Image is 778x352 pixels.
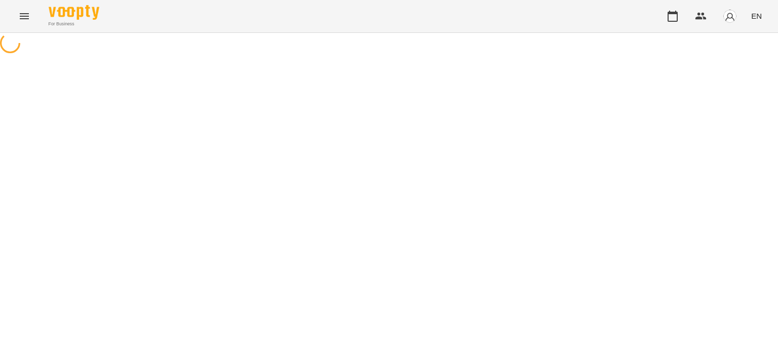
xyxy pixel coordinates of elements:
[49,5,99,20] img: Voopty Logo
[751,11,762,21] span: EN
[12,4,36,28] button: Menu
[49,21,99,27] span: For Business
[723,9,737,23] img: avatar_s.png
[747,7,766,25] button: EN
